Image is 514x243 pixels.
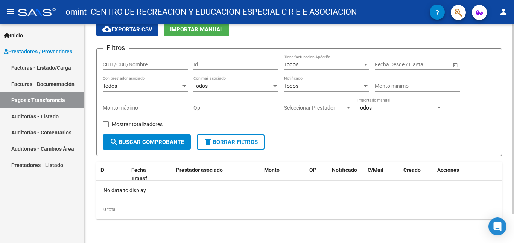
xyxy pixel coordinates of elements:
[4,47,72,56] span: Prestadores / Proveedores
[499,7,508,16] mat-icon: person
[306,162,329,187] datatable-header-cell: OP
[368,167,383,173] span: C/Mail
[332,167,357,173] span: Notificado
[112,120,163,129] span: Mostrar totalizadores
[488,217,506,235] div: Open Intercom Messenger
[4,31,23,40] span: Inicio
[99,167,104,173] span: ID
[434,162,502,187] datatable-header-cell: Acciones
[193,83,208,89] span: Todos
[261,162,306,187] datatable-header-cell: Monto
[164,22,229,36] button: Importar Manual
[103,134,191,150] button: Buscar Comprobante
[309,167,316,173] span: OP
[204,139,258,145] span: Borrar Filtros
[59,4,87,20] span: - omint
[96,22,158,36] button: Exportar CSV
[409,61,446,68] input: Fecha fin
[365,162,400,187] datatable-header-cell: C/Mail
[109,138,119,147] mat-icon: search
[96,181,502,200] div: No data to display
[109,139,184,145] span: Buscar Comprobante
[284,83,298,89] span: Todos
[102,24,111,34] mat-icon: cloud_download
[197,134,265,150] button: Borrar Filtros
[87,4,357,20] span: - CENTRO DE RECREACION Y EDUCACION ESPECIAL C R E E ASOCIACION
[128,162,162,187] datatable-header-cell: Fecha Transf.
[437,167,459,173] span: Acciones
[400,162,434,187] datatable-header-cell: Creado
[103,43,129,53] h3: Filtros
[357,105,372,111] span: Todos
[102,26,152,33] span: Exportar CSV
[264,167,280,173] span: Monto
[284,105,345,111] span: Seleccionar Prestador
[6,7,15,16] mat-icon: menu
[176,167,223,173] span: Prestador asociado
[131,167,149,182] span: Fecha Transf.
[170,26,223,33] span: Importar Manual
[451,61,459,69] button: Open calendar
[329,162,365,187] datatable-header-cell: Notificado
[103,83,117,89] span: Todos
[96,200,502,219] div: 0 total
[284,61,298,67] span: Todos
[375,61,402,68] input: Fecha inicio
[403,167,421,173] span: Creado
[96,162,128,187] datatable-header-cell: ID
[204,138,213,147] mat-icon: delete
[173,162,261,187] datatable-header-cell: Prestador asociado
